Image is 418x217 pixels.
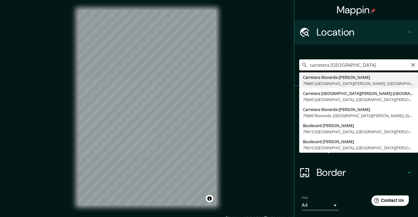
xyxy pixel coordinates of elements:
div: 79600 Rioverde, [GEOGRAPHIC_DATA][PERSON_NAME], [GEOGRAPHIC_DATA] [303,113,414,119]
div: Carretera Rioverde-[PERSON_NAME] [303,74,414,80]
label: Size [302,195,308,200]
div: A4 [302,200,339,210]
div: Style [294,111,418,135]
canvas: Map [78,10,216,205]
h4: Layout [317,142,406,154]
div: 79610 [GEOGRAPHIC_DATA], [GEOGRAPHIC_DATA][PERSON_NAME], [GEOGRAPHIC_DATA] [303,145,414,151]
button: Toggle attribution [206,195,213,202]
iframe: Help widget launcher [363,193,411,210]
img: pin-icon.png [371,8,376,13]
h4: Location [317,26,406,38]
div: Boulevard [PERSON_NAME] [303,122,414,129]
div: Pins [294,86,418,111]
input: Pick your city or area [299,59,418,70]
div: Carretera Rioverde-[PERSON_NAME] [303,106,414,113]
div: 79613 [GEOGRAPHIC_DATA], [GEOGRAPHIC_DATA][PERSON_NAME], [GEOGRAPHIC_DATA] [303,129,414,135]
div: 79645 [GEOGRAPHIC_DATA], [GEOGRAPHIC_DATA][PERSON_NAME], [GEOGRAPHIC_DATA] [303,96,414,103]
h4: Border [317,166,406,179]
div: 79685 [GEOGRAPHIC_DATA][PERSON_NAME], [GEOGRAPHIC_DATA][PERSON_NAME], [GEOGRAPHIC_DATA] [303,80,414,87]
h4: Mappin [337,4,376,16]
button: Clear [411,62,416,67]
div: Border [294,160,418,185]
div: Layout [294,135,418,160]
div: Boulevard [PERSON_NAME] [303,138,414,145]
div: Location [294,20,418,45]
div: Carretera [GEOGRAPHIC_DATA][PERSON_NAME]-[GEOGRAPHIC_DATA][PERSON_NAME] [303,90,414,96]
